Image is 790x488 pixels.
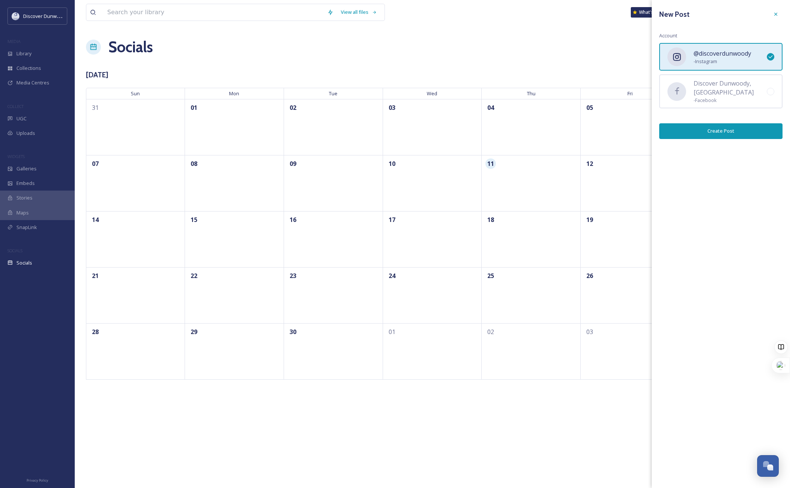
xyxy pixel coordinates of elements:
[485,102,496,113] span: 04
[584,102,595,113] span: 05
[659,9,689,20] h3: New Post
[694,49,751,58] span: @discoverdunwoody
[659,123,783,139] button: Create Post
[659,32,677,39] span: Account
[86,70,108,80] h3: [DATE]
[16,180,35,187] span: Embeds
[7,248,22,253] span: SOCIALS
[7,104,24,109] span: COLLECT
[288,214,298,225] span: 16
[694,58,751,65] span: - Instagram
[189,214,199,225] span: 15
[90,271,101,281] span: 21
[7,38,21,44] span: MEDIA
[387,271,397,281] span: 24
[189,327,199,337] span: 29
[485,214,496,225] span: 18
[757,455,779,477] button: Open Chat
[189,158,199,169] span: 08
[337,5,381,19] a: View all files
[631,7,668,18] a: What's New
[581,88,680,99] span: Fri
[387,327,397,337] span: 01
[584,158,595,169] span: 12
[694,97,767,104] span: - Facebook
[189,271,199,281] span: 22
[584,214,595,225] span: 19
[694,79,767,97] span: Discover Dunwoody, [GEOGRAPHIC_DATA]
[387,214,397,225] span: 17
[16,65,41,72] span: Collections
[482,88,581,99] span: Thu
[90,327,101,337] span: 28
[104,4,324,21] input: Search your library
[90,158,101,169] span: 07
[288,102,298,113] span: 02
[584,327,595,337] span: 03
[485,327,496,337] span: 02
[16,165,37,172] span: Galleries
[387,102,397,113] span: 03
[27,475,48,484] a: Privacy Policy
[23,12,68,19] span: Discover Dunwoody
[584,271,595,281] span: 26
[16,194,33,201] span: Stories
[16,224,37,231] span: SnapLink
[27,478,48,483] span: Privacy Policy
[185,88,284,99] span: Mon
[288,158,298,169] span: 09
[288,327,298,337] span: 30
[288,271,298,281] span: 23
[284,88,383,99] span: Tue
[90,214,101,225] span: 14
[16,50,31,57] span: Library
[16,115,27,122] span: UGC
[16,259,32,266] span: Socials
[16,79,49,86] span: Media Centres
[16,209,29,216] span: Maps
[485,158,496,169] span: 11
[485,271,496,281] span: 25
[86,88,185,99] span: Sun
[108,36,153,58] a: Socials
[12,12,19,20] img: 696246f7-25b9-4a35-beec-0db6f57a4831.png
[7,154,25,159] span: WIDGETS
[90,102,101,113] span: 31
[383,88,482,99] span: Wed
[189,102,199,113] span: 01
[387,158,397,169] span: 10
[16,130,35,137] span: Uploads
